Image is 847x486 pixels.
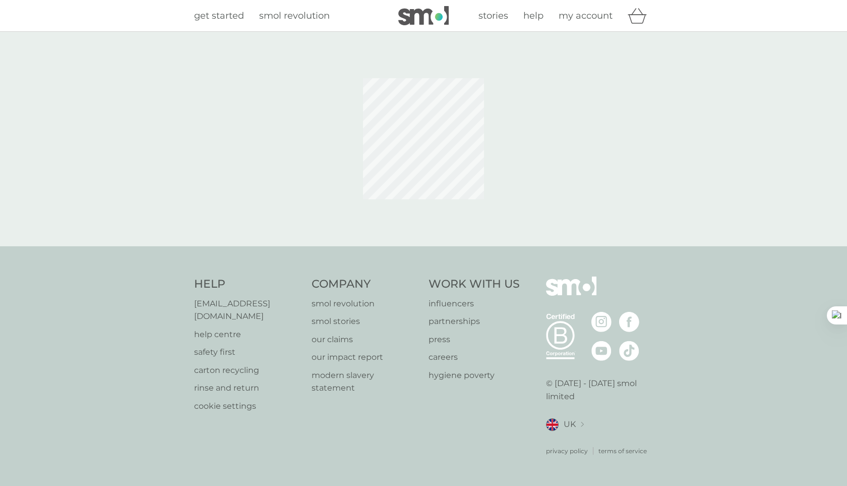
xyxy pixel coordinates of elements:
span: my account [559,10,613,21]
img: visit the smol Instagram page [591,312,612,332]
span: UK [564,418,576,431]
a: hygiene poverty [429,369,520,382]
a: cookie settings [194,400,301,413]
img: smol [546,277,596,311]
h4: Company [312,277,419,292]
span: help [523,10,543,21]
a: my account [559,9,613,23]
a: stories [478,9,508,23]
img: visit the smol Facebook page [619,312,639,332]
span: stories [478,10,508,21]
a: get started [194,9,244,23]
a: our impact report [312,351,419,364]
a: privacy policy [546,446,588,456]
a: careers [429,351,520,364]
a: press [429,333,520,346]
h4: Work With Us [429,277,520,292]
a: smol revolution [312,297,419,310]
a: help [523,9,543,23]
img: visit the smol Tiktok page [619,341,639,361]
a: carton recycling [194,364,301,377]
p: © [DATE] - [DATE] smol limited [546,377,653,403]
a: modern slavery statement [312,369,419,395]
a: terms of service [598,446,647,456]
a: rinse and return [194,382,301,395]
a: influencers [429,297,520,310]
img: visit the smol Youtube page [591,341,612,361]
a: safety first [194,346,301,359]
span: smol revolution [259,10,330,21]
div: basket [628,6,653,26]
a: partnerships [429,315,520,328]
a: our claims [312,333,419,346]
a: [EMAIL_ADDRESS][DOMAIN_NAME] [194,297,301,323]
a: help centre [194,328,301,341]
h4: Help [194,277,301,292]
img: smol [398,6,449,25]
a: smol stories [312,315,419,328]
span: get started [194,10,244,21]
img: UK flag [546,418,559,431]
a: smol revolution [259,9,330,23]
img: select a new location [581,422,584,427]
